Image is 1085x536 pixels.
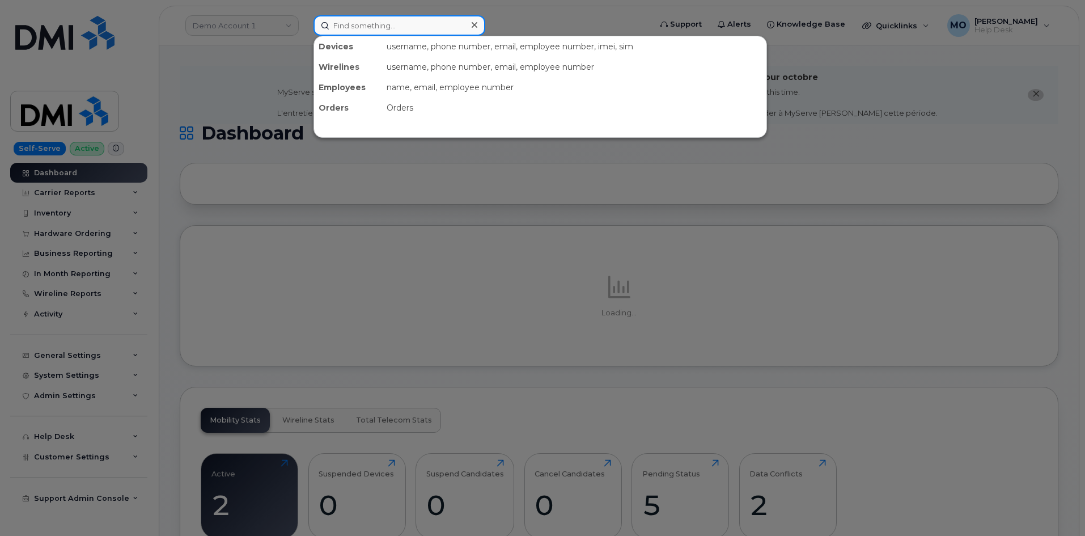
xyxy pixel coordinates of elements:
[314,57,382,77] div: Wirelines
[382,57,766,77] div: username, phone number, email, employee number
[314,36,382,57] div: Devices
[382,98,766,118] div: Orders
[314,98,382,118] div: Orders
[382,77,766,98] div: name, email, employee number
[314,77,382,98] div: Employees
[382,36,766,57] div: username, phone number, email, employee number, imei, sim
